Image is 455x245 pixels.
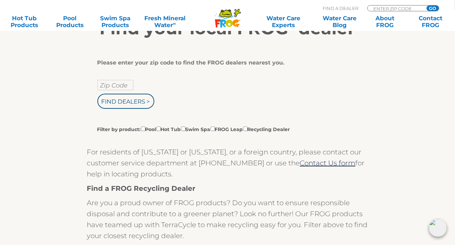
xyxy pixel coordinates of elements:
a: ContactFROG [413,15,448,28]
input: Filter by product:PoolHot TubSwim SpaFROG LeapRecycling Dealer [141,127,145,131]
p: Are you a proud owner of FROG products? Do you want to ensure responsible disposal and contribute... [87,197,368,241]
a: AboutFROG [368,15,403,28]
input: Zip Code Form [373,5,419,11]
p: Find A Dealer [323,5,358,11]
a: Fresh MineralWater∞ [143,15,187,28]
a: Swim SpaProducts [98,15,133,28]
sup: ∞ [173,21,176,26]
a: PoolProducts [52,15,87,28]
a: Water CareBlog [322,15,357,28]
input: Find Dealers > [97,94,154,109]
strong: Find a FROG Recycling Dealer [87,184,196,192]
img: openIcon [429,219,447,237]
p: For residents of [US_STATE] or [US_STATE], or a foreign country, please contact our customer serv... [87,147,368,179]
a: Water CareExperts [255,15,312,28]
label: Filter by product: Pool Hot Tub Swim Spa FROG Leap Recycling Dealer [97,125,290,133]
div: Please enter your zip code to find the FROG dealers nearest you. [97,59,353,66]
a: Contact Us form [300,159,356,167]
input: Filter by product:PoolHot TubSwim SpaFROG LeapRecycling Dealer [181,127,185,131]
input: Filter by product:PoolHot TubSwim SpaFROG LeapRecycling Dealer [211,127,215,131]
input: GO [427,5,439,11]
a: Hot TubProducts [7,15,42,28]
input: Filter by product:PoolHot TubSwim SpaFROG LeapRecycling Dealer [156,127,161,131]
input: Filter by product:PoolHot TubSwim SpaFROG LeapRecycling Dealer [243,127,248,131]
